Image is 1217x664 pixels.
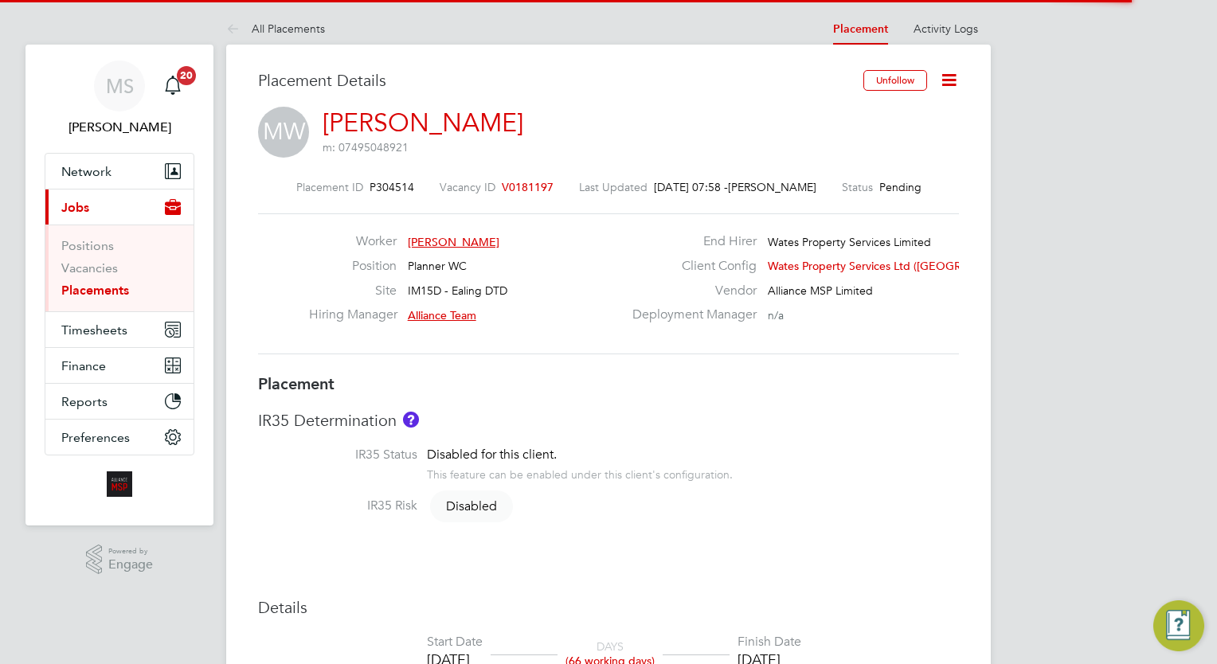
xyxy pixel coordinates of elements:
[430,490,513,522] span: Disabled
[408,283,507,298] span: IM15D - Ealing DTD
[258,498,417,514] label: IR35 Risk
[323,107,523,139] a: [PERSON_NAME]
[106,76,134,96] span: MS
[579,180,648,194] label: Last Updated
[107,471,132,497] img: alliancemsp-logo-retina.png
[45,61,194,137] a: MS[PERSON_NAME]
[502,180,554,194] span: V0181197
[45,225,194,311] div: Jobs
[258,70,851,91] h3: Placement Details
[833,22,888,36] a: Placement
[408,235,499,249] span: [PERSON_NAME]
[370,180,414,194] span: P304514
[258,107,309,158] span: MW
[108,545,153,558] span: Powered by
[45,471,194,497] a: Go to home page
[61,358,106,373] span: Finance
[61,283,129,298] a: Placements
[738,634,801,650] div: Finish Date
[403,412,419,428] button: About IR35
[879,180,922,194] span: Pending
[863,70,927,91] button: Unfollow
[226,21,325,36] a: All Placements
[86,545,154,575] a: Powered byEngage
[728,180,816,194] span: [PERSON_NAME]
[1153,600,1204,651] button: Engage Resource Center
[309,258,397,275] label: Position
[45,312,194,347] button: Timesheets
[258,597,959,618] h3: Details
[45,348,194,383] button: Finance
[61,260,118,275] a: Vacancies
[654,180,728,194] span: [DATE] 07:58 -
[61,200,89,215] span: Jobs
[408,259,467,273] span: Planner WC
[45,189,194,225] button: Jobs
[61,322,127,338] span: Timesheets
[623,258,757,275] label: Client Config
[768,259,1043,273] span: Wates Property Services Ltd ([GEOGRAPHIC_DATA]…
[45,154,194,189] button: Network
[768,235,931,249] span: Wates Property Services Limited
[45,384,194,419] button: Reports
[61,164,112,179] span: Network
[623,283,757,299] label: Vendor
[623,307,757,323] label: Deployment Manager
[296,180,363,194] label: Placement ID
[258,447,417,463] label: IR35 Status
[309,283,397,299] label: Site
[45,420,194,455] button: Preferences
[914,21,978,36] a: Activity Logs
[309,307,397,323] label: Hiring Manager
[309,233,397,250] label: Worker
[258,374,335,393] b: Placement
[61,394,108,409] span: Reports
[768,308,784,322] span: n/a
[157,61,189,111] a: 20
[427,447,557,463] span: Disabled for this client.
[623,233,757,250] label: End Hirer
[440,180,495,194] label: Vacancy ID
[323,140,409,154] span: m: 07495048921
[427,463,733,482] div: This feature can be enabled under this client's configuration.
[842,180,873,194] label: Status
[61,238,114,253] a: Positions
[427,634,483,650] div: Start Date
[108,558,153,572] span: Engage
[408,308,476,322] span: Alliance Team
[25,45,213,525] nav: Main navigation
[177,66,196,85] span: 20
[258,410,959,431] h3: IR35 Determination
[61,430,130,445] span: Preferences
[45,118,194,137] span: Megan Sheppard
[768,283,873,298] span: Alliance MSP Limited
